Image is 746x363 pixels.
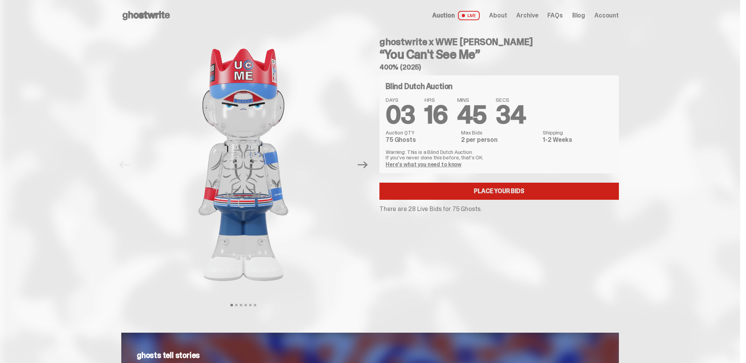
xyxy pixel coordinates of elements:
[457,99,487,131] span: 45
[137,351,603,359] p: ghosts tell stories
[354,156,371,173] button: Next
[240,304,242,306] button: View slide 3
[379,64,619,71] h5: 400% (2025)
[572,12,585,19] a: Blog
[594,12,619,19] a: Account
[379,48,619,61] h3: “You Can't See Me”
[543,137,613,143] dd: 1-2 Weeks
[461,130,538,135] dt: Max Bids
[496,99,526,131] span: 34
[432,11,480,20] a: Auction LIVE
[386,137,456,143] dd: 75 Ghosts
[136,31,350,298] img: John_Cena_Hero_1.png
[457,97,487,103] span: MINS
[379,183,619,200] a: Place your Bids
[489,12,507,19] a: About
[254,304,256,306] button: View slide 6
[245,304,247,306] button: View slide 4
[386,82,452,90] h4: Blind Dutch Auction
[386,161,461,168] a: Here's what you need to know
[547,12,563,19] a: FAQs
[386,99,415,131] span: 03
[379,206,619,212] p: There are 28 Live Bids for 75 Ghosts.
[386,97,415,103] span: DAYS
[231,304,233,306] button: View slide 1
[496,97,526,103] span: SECS
[386,130,456,135] dt: Auction QTY
[461,137,538,143] dd: 2 per person
[516,12,538,19] a: Archive
[249,304,252,306] button: View slide 5
[425,97,448,103] span: HRS
[235,304,238,306] button: View slide 2
[379,37,619,47] h4: ghostwrite x WWE [PERSON_NAME]
[386,149,613,160] p: Warning: This is a Blind Dutch Auction. If you’ve never done this before, that’s OK.
[432,12,455,19] span: Auction
[458,11,480,20] span: LIVE
[425,99,448,131] span: 16
[543,130,613,135] dt: Shipping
